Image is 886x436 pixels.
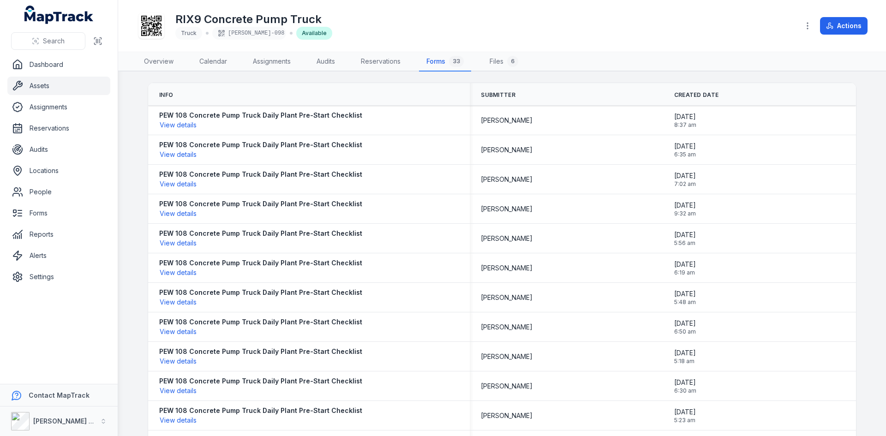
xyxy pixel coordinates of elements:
span: Search [43,36,65,46]
strong: PEW 108 Concrete Pump Truck Daily Plant Pre-Start Checklist [159,406,362,415]
span: [PERSON_NAME] [481,145,533,155]
time: 7/10/2025, 6:50:30 AM [674,319,696,335]
a: Forms33 [419,52,471,72]
a: Assets [7,77,110,95]
a: Forms [7,204,110,222]
time: 7/22/2025, 9:32:02 AM [674,201,696,217]
span: Created Date [674,91,719,99]
button: View details [159,209,197,219]
span: [PERSON_NAME] [481,382,533,391]
span: [PERSON_NAME] [481,116,533,125]
div: [PERSON_NAME]-098 [212,27,286,40]
span: [DATE] [674,289,696,299]
time: 7/14/2025, 5:48:47 AM [674,289,696,306]
strong: PEW 108 Concrete Pump Truck Daily Plant Pre-Start Checklist [159,288,362,297]
a: Assignments [245,52,298,72]
span: [DATE] [674,348,696,358]
time: 8/13/2025, 6:35:25 AM [674,142,696,158]
span: [PERSON_NAME] [481,175,533,184]
strong: PEW 108 Concrete Pump Truck Daily Plant Pre-Start Checklist [159,258,362,268]
a: Settings [7,268,110,286]
button: Actions [820,17,868,35]
a: Reservations [353,52,408,72]
span: 6:35 am [674,151,696,158]
strong: Contact MapTrack [29,391,90,399]
button: Search [11,32,85,50]
span: Submitter [481,91,515,99]
time: 7/15/2025, 6:19:49 AM [674,260,696,276]
span: [DATE] [674,319,696,328]
a: Calendar [192,52,234,72]
a: Dashboard [7,55,110,74]
span: [DATE] [674,378,696,387]
strong: PEW 108 Concrete Pump Truck Daily Plant Pre-Start Checklist [159,376,362,386]
button: View details [159,415,197,425]
a: MapTrack [24,6,94,24]
button: View details [159,149,197,160]
span: Truck [181,30,197,36]
button: View details [159,386,197,396]
button: View details [159,268,197,278]
a: Alerts [7,246,110,265]
span: [PERSON_NAME] [481,204,533,214]
span: 5:56 am [674,239,696,247]
span: [PERSON_NAME] [481,293,533,302]
a: Assignments [7,98,110,116]
strong: PEW 108 Concrete Pump Truck Daily Plant Pre-Start Checklist [159,317,362,327]
a: Audits [7,140,110,159]
div: 6 [507,56,518,67]
button: View details [159,297,197,307]
button: View details [159,356,197,366]
a: Files6 [482,52,526,72]
span: 5:23 am [674,417,696,424]
a: Reservations [7,119,110,137]
strong: PEW 108 Concrete Pump Truck Daily Plant Pre-Start Checklist [159,229,362,238]
span: 5:48 am [674,299,696,306]
button: View details [159,327,197,337]
time: 7/9/2025, 5:18:44 AM [674,348,696,365]
span: Info [159,91,173,99]
a: Reports [7,225,110,244]
a: Locations [7,161,110,180]
a: Audits [309,52,342,72]
div: Available [296,27,332,40]
time: 7/7/2025, 6:30:01 AM [674,378,696,394]
span: [DATE] [674,112,696,121]
strong: [PERSON_NAME] Group [33,417,109,425]
span: 6:30 am [674,387,696,394]
a: People [7,183,110,201]
span: 5:18 am [674,358,696,365]
h1: RIX9 Concrete Pump Truck [175,12,332,27]
span: 7:02 am [674,180,696,188]
strong: PEW 108 Concrete Pump Truck Daily Plant Pre-Start Checklist [159,111,362,120]
button: View details [159,179,197,189]
span: [DATE] [674,142,696,151]
span: [PERSON_NAME] [481,234,533,243]
span: 8:37 am [674,121,696,129]
span: [DATE] [674,201,696,210]
span: [PERSON_NAME] [481,411,533,420]
div: 33 [449,56,464,67]
span: [DATE] [674,171,696,180]
span: [DATE] [674,230,696,239]
span: 6:19 am [674,269,696,276]
strong: PEW 108 Concrete Pump Truck Daily Plant Pre-Start Checklist [159,170,362,179]
span: 9:32 am [674,210,696,217]
time: 8/11/2025, 7:02:07 AM [674,171,696,188]
span: 6:50 am [674,328,696,335]
time: 7/16/2025, 5:56:21 AM [674,230,696,247]
time: 8/22/2025, 8:37:57 AM [674,112,696,129]
strong: PEW 108 Concrete Pump Truck Daily Plant Pre-Start Checklist [159,199,362,209]
span: [PERSON_NAME] [481,263,533,273]
strong: PEW 108 Concrete Pump Truck Daily Plant Pre-Start Checklist [159,347,362,356]
a: Overview [137,52,181,72]
span: [DATE] [674,407,696,417]
button: View details [159,238,197,248]
strong: PEW 108 Concrete Pump Truck Daily Plant Pre-Start Checklist [159,140,362,149]
span: [DATE] [674,260,696,269]
time: 7/4/2025, 5:23:09 AM [674,407,696,424]
span: [PERSON_NAME] [481,352,533,361]
span: [PERSON_NAME] [481,323,533,332]
button: View details [159,120,197,130]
